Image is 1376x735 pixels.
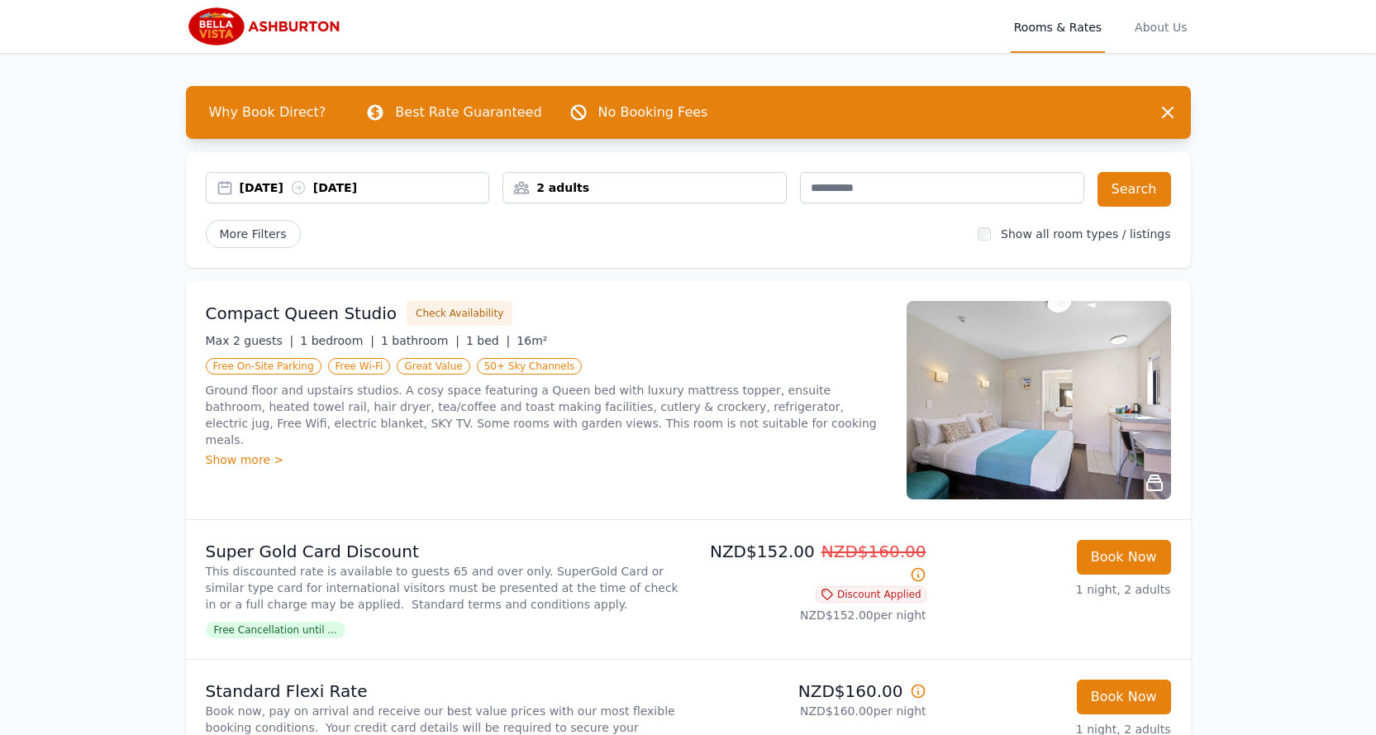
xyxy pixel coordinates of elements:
[206,451,887,468] div: Show more >
[821,542,926,561] span: NZD$160.00
[695,607,926,623] p: NZD$152.00 per night
[206,302,398,325] h3: Compact Queen Studio
[206,540,682,563] p: Super Gold Card Discount
[196,96,340,129] span: Why Book Direct?
[186,7,345,46] img: Bella Vista Ashburton
[206,563,682,613] p: This discounted rate is available to guests 65 and over only. SuperGold Card or similar type card...
[940,581,1171,598] p: 1 night, 2 adults
[328,358,391,375] span: Free Wi-Fi
[407,301,512,326] button: Check Availability
[240,179,489,196] div: [DATE] [DATE]
[206,622,345,638] span: Free Cancellation until ...
[381,334,459,347] span: 1 bathroom |
[1077,540,1171,575] button: Book Now
[1097,172,1171,207] button: Search
[397,358,469,375] span: Great Value
[695,703,926,719] p: NZD$160.00 per night
[695,680,926,703] p: NZD$160.00
[695,540,926,586] p: NZD$152.00
[1077,680,1171,714] button: Book Now
[1001,227,1170,241] label: Show all room types / listings
[816,586,926,603] span: Discount Applied
[300,334,374,347] span: 1 bedroom |
[206,680,682,703] p: Standard Flexi Rate
[395,103,541,122] p: Best Rate Guaranteed
[517,334,547,347] span: 16m²
[206,382,887,448] p: Ground floor and upstairs studios. A cosy space featuring a Queen bed with luxury mattress topper...
[206,358,321,375] span: Free On-Site Parking
[466,334,510,347] span: 1 bed |
[503,179,786,196] div: 2 adults
[206,220,301,248] span: More Filters
[598,103,708,122] p: No Booking Fees
[206,334,294,347] span: Max 2 guests |
[477,358,583,375] span: 50+ Sky Channels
